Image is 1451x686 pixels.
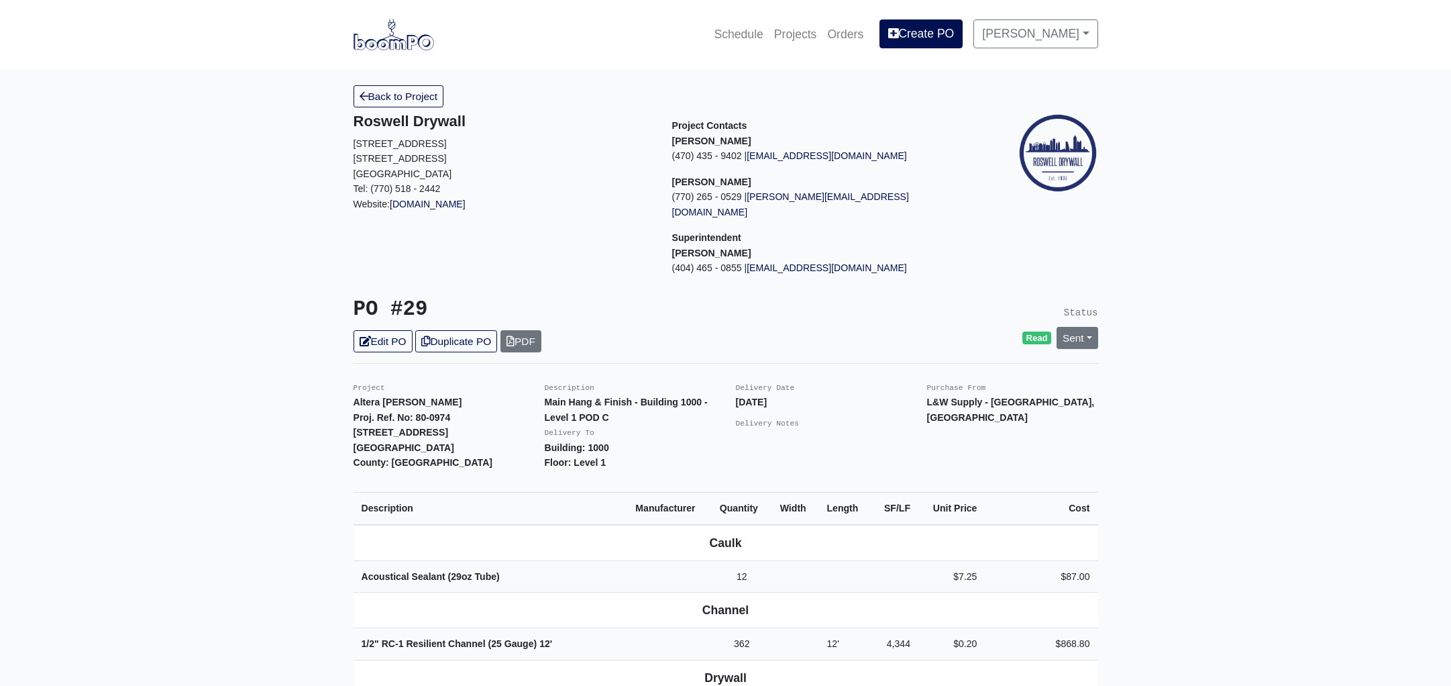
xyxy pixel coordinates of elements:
[545,384,594,392] small: Description
[354,151,652,166] p: [STREET_ADDRESS]
[354,113,652,211] div: Website:
[672,248,751,258] strong: [PERSON_NAME]
[672,191,909,217] a: [PERSON_NAME][EMAIL_ADDRESS][DOMAIN_NAME]
[354,427,449,438] strong: [STREET_ADDRESS]
[818,492,871,524] th: Length
[822,19,869,49] a: Orders
[985,628,1097,660] td: $868.80
[736,420,800,428] small: Delivery Notes
[710,536,742,550] b: Caulk
[871,492,918,524] th: SF/LF
[354,19,434,50] img: boomPO
[672,177,751,187] strong: [PERSON_NAME]
[545,442,609,453] strong: Building: 1000
[772,492,819,524] th: Width
[708,19,768,49] a: Schedule
[672,260,971,276] p: (404) 465 - 0855 |
[879,19,963,48] a: Create PO
[545,457,606,468] strong: Floor: Level 1
[354,297,716,322] h3: PO #29
[985,560,1097,593] td: $87.00
[672,120,747,131] span: Project Contacts
[354,397,462,407] strong: Altera [PERSON_NAME]
[918,560,985,593] td: $7.25
[871,628,918,660] td: 4,344
[354,492,628,524] th: Description
[1057,327,1098,349] a: Sent
[672,148,971,164] p: (470) 435 - 9402 |
[672,189,971,219] p: (770) 265 - 0529 |
[500,330,541,352] a: PDF
[672,136,751,146] strong: [PERSON_NAME]
[712,560,772,593] td: 12
[918,492,985,524] th: Unit Price
[747,150,907,161] a: [EMAIL_ADDRESS][DOMAIN_NAME]
[354,384,385,392] small: Project
[354,330,413,352] a: Edit PO
[354,136,652,152] p: [STREET_ADDRESS]
[712,492,772,524] th: Quantity
[826,638,839,649] span: 12'
[672,232,741,243] span: Superintendent
[747,262,907,273] a: [EMAIL_ADDRESS][DOMAIN_NAME]
[736,397,767,407] strong: [DATE]
[354,457,493,468] strong: County: [GEOGRAPHIC_DATA]
[985,492,1097,524] th: Cost
[539,638,552,649] span: 12'
[712,628,772,660] td: 362
[354,85,444,107] a: Back to Project
[545,397,708,423] strong: Main Hang & Finish - Building 1000 - Level 1 POD C
[702,603,749,617] b: Channel
[927,384,986,392] small: Purchase From
[354,166,652,182] p: [GEOGRAPHIC_DATA]
[736,384,795,392] small: Delivery Date
[545,429,594,437] small: Delivery To
[362,638,553,649] strong: 1/2" RC-1 Resilient Channel (25 Gauge)
[927,395,1098,425] p: L&W Supply - [GEOGRAPHIC_DATA], [GEOGRAPHIC_DATA]
[354,181,652,197] p: Tel: (770) 518 - 2442
[362,571,500,582] strong: Acoustical Sealant (29oz Tube)
[627,492,711,524] th: Manufacturer
[354,412,451,423] strong: Proj. Ref. No: 80-0974
[1022,332,1051,345] span: Read
[1064,307,1098,318] small: Status
[354,113,652,130] h5: Roswell Drywall
[354,442,454,453] strong: [GEOGRAPHIC_DATA]
[704,671,747,685] b: Drywall
[918,628,985,660] td: $0.20
[415,330,497,352] a: Duplicate PO
[973,19,1097,48] a: [PERSON_NAME]
[390,199,466,209] a: [DOMAIN_NAME]
[769,19,822,49] a: Projects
